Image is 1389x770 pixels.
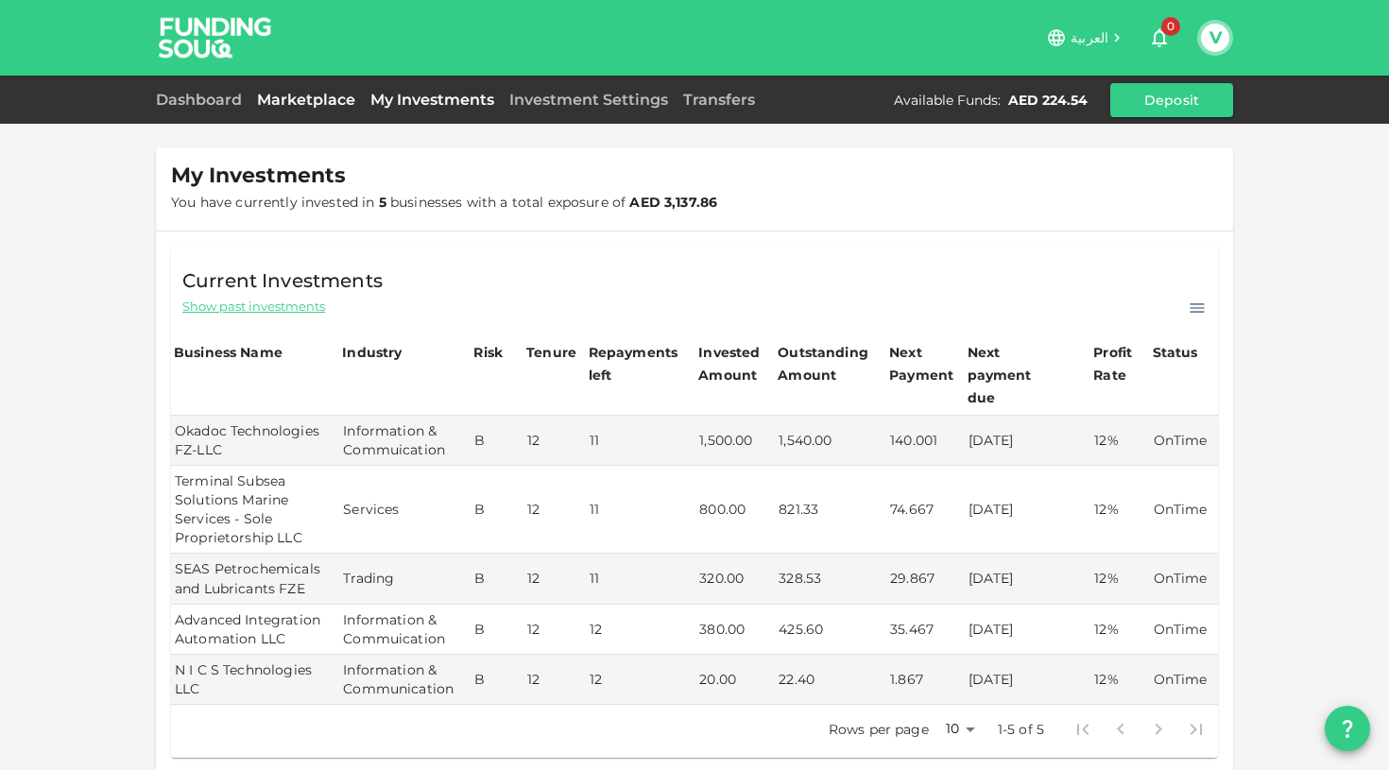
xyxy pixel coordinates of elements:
[174,341,283,364] div: Business Name
[339,554,471,604] td: Trading
[471,605,523,655] td: B
[586,655,696,705] td: 12
[182,265,383,296] span: Current Investments
[829,720,929,739] p: Rows per page
[523,416,586,466] td: 12
[676,91,763,109] a: Transfers
[886,655,965,705] td: 1.867
[778,341,872,386] div: Outstanding Amount
[589,341,683,386] div: Repayments left
[965,655,1091,705] td: [DATE]
[1325,706,1370,751] button: question
[342,341,402,364] div: Industry
[1150,554,1218,604] td: OnTime
[968,341,1062,409] div: Next payment due
[586,554,696,604] td: 11
[171,163,346,189] span: My Investments
[695,554,775,604] td: 320.00
[156,91,249,109] a: Dashboard
[363,91,502,109] a: My Investments
[965,416,1091,466] td: [DATE]
[1090,554,1149,604] td: 12%
[965,466,1091,554] td: [DATE]
[502,91,676,109] a: Investment Settings
[339,605,471,655] td: Information & Commuication
[936,715,982,743] div: 10
[1090,605,1149,655] td: 12%
[1090,466,1149,554] td: 12%
[998,720,1044,739] p: 1-5 of 5
[523,554,586,604] td: 12
[886,554,965,604] td: 29.867
[886,605,965,655] td: 35.467
[695,466,775,554] td: 800.00
[1161,17,1180,36] span: 0
[471,416,523,466] td: B
[775,416,886,466] td: 1,540.00
[1093,341,1146,386] div: Profit Rate
[1110,83,1233,117] button: Deposit
[698,341,772,386] div: Invested Amount
[889,341,962,386] div: Next Payment
[182,298,325,316] span: Show past investments
[1201,24,1229,52] button: V
[471,655,523,705] td: B
[586,605,696,655] td: 12
[339,655,471,705] td: Information & Communication
[1150,605,1218,655] td: OnTime
[886,466,965,554] td: 74.667
[965,554,1091,604] td: [DATE]
[1090,416,1149,466] td: 12%
[471,466,523,554] td: B
[471,554,523,604] td: B
[526,341,576,364] div: Tenure
[171,554,339,604] td: SEAS Petrochemicals and Lubricants FZE
[1071,29,1108,46] span: العربية
[1150,466,1218,554] td: OnTime
[1008,91,1088,110] div: AED 224.54
[586,466,696,554] td: 11
[586,416,696,466] td: 11
[171,655,339,705] td: N I C S Technologies LLC
[1153,341,1200,364] div: Status
[894,91,1001,110] div: Available Funds :
[1150,655,1218,705] td: OnTime
[1150,416,1218,466] td: OnTime
[473,341,511,364] div: Risk
[171,466,339,554] td: Terminal Subsea Solutions Marine Services - Sole Proprietorship LLC
[775,605,886,655] td: 425.60
[379,194,386,211] strong: 5
[523,655,586,705] td: 12
[1140,19,1178,57] button: 0
[629,194,717,211] strong: AED 3,137.86
[695,655,775,705] td: 20.00
[1090,655,1149,705] td: 12%
[523,605,586,655] td: 12
[886,416,965,466] td: 140.001
[775,554,886,604] td: 328.53
[171,194,717,211] span: You have currently invested in businesses with a total exposure of
[695,416,775,466] td: 1,500.00
[695,605,775,655] td: 380.00
[775,466,886,554] td: 821.33
[249,91,363,109] a: Marketplace
[523,466,586,554] td: 12
[339,416,471,466] td: Information & Commuication
[171,605,339,655] td: Advanced Integration Automation LLC
[965,605,1091,655] td: [DATE]
[339,466,471,554] td: Services
[171,416,339,466] td: Okadoc Technologies FZ-LLC
[775,655,886,705] td: 22.40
